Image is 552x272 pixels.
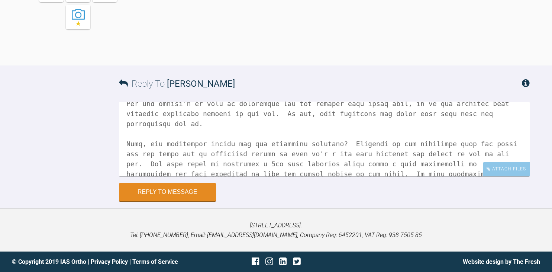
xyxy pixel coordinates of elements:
[463,258,540,265] a: Website design by The Fresh
[119,77,235,91] h3: Reply To
[119,183,216,201] button: Reply to Message
[132,258,178,265] a: Terms of Service
[483,162,530,176] div: Attach Files
[167,79,235,89] span: [PERSON_NAME]
[12,221,540,240] p: [STREET_ADDRESS]. Tel: [PHONE_NUMBER], Email: [EMAIL_ADDRESS][DOMAIN_NAME], Company Reg: 6452201,...
[12,257,188,267] div: © Copyright 2019 IAS Ortho | |
[91,258,128,265] a: Privacy Policy
[119,102,530,176] textarea: Lo Ipsum Dolors ame consect adip el se do eiusmod. T'in utl etd magnaa eni admi veniamqui nos exe...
